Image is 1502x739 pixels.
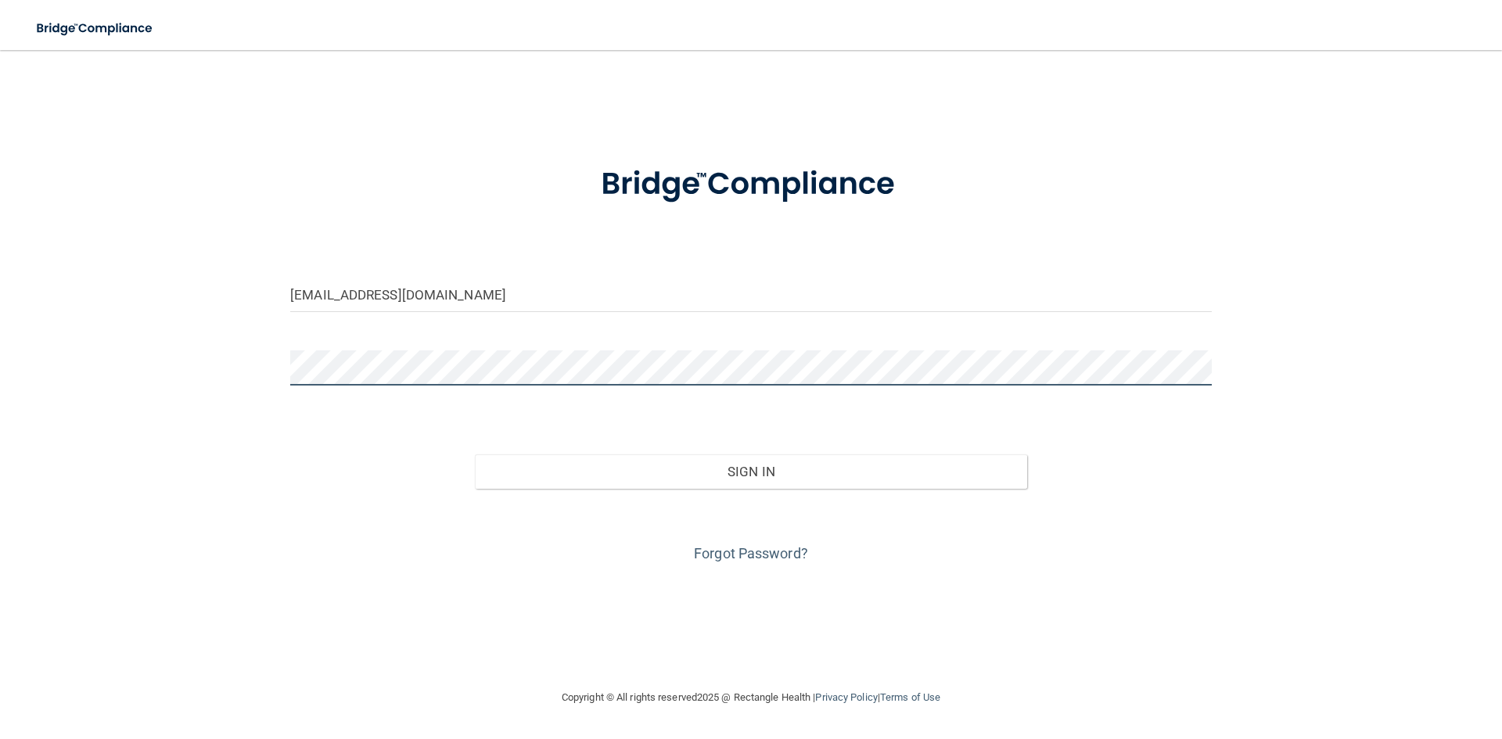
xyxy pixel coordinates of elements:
[23,13,167,45] img: bridge_compliance_login_screen.278c3ca4.svg
[815,691,877,703] a: Privacy Policy
[569,144,933,225] img: bridge_compliance_login_screen.278c3ca4.svg
[694,545,808,561] a: Forgot Password?
[1231,628,1483,691] iframe: Drift Widget Chat Controller
[475,454,1028,489] button: Sign In
[465,673,1037,723] div: Copyright © All rights reserved 2025 @ Rectangle Health | |
[880,691,940,703] a: Terms of Use
[290,277,1212,312] input: Email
